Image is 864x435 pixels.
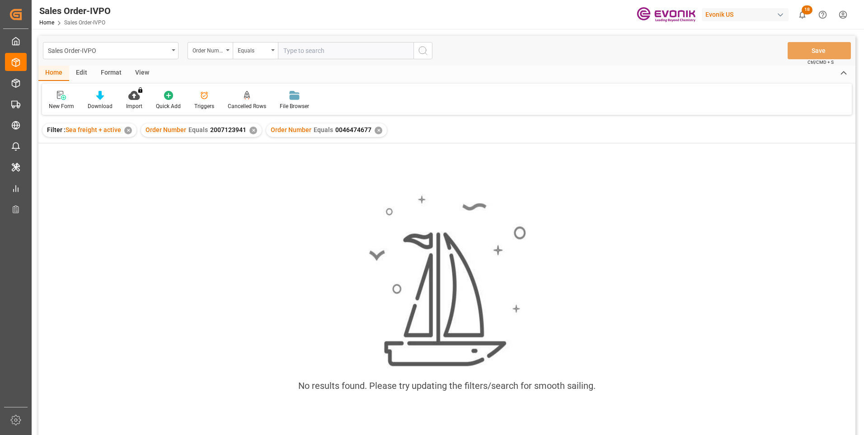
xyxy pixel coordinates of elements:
[413,42,432,59] button: search button
[193,44,223,55] div: Order Number
[94,66,128,81] div: Format
[88,102,113,110] div: Download
[124,127,132,134] div: ✕
[702,8,789,21] div: Evonik US
[375,127,382,134] div: ✕
[188,42,233,59] button: open menu
[808,59,834,66] span: Ctrl/CMD + S
[278,42,413,59] input: Type to search
[271,126,311,133] span: Order Number
[298,379,596,392] div: No results found. Please try updating the filters/search for smooth sailing.
[280,102,309,110] div: File Browser
[812,5,833,25] button: Help Center
[194,102,214,110] div: Triggers
[69,66,94,81] div: Edit
[66,126,121,133] span: Sea freight + active
[228,102,266,110] div: Cancelled Rows
[368,194,526,368] img: smooth_sailing.jpeg
[238,44,268,55] div: Equals
[146,126,186,133] span: Order Number
[47,126,66,133] span: Filter :
[38,66,69,81] div: Home
[249,127,257,134] div: ✕
[39,19,54,26] a: Home
[314,126,333,133] span: Equals
[128,66,156,81] div: View
[335,126,371,133] span: 0046474677
[156,102,181,110] div: Quick Add
[792,5,812,25] button: show 18 new notifications
[39,4,111,18] div: Sales Order-IVPO
[702,6,792,23] button: Evonik US
[210,126,246,133] span: 2007123941
[43,42,178,59] button: open menu
[48,44,169,56] div: Sales Order-IVPO
[233,42,278,59] button: open menu
[788,42,851,59] button: Save
[802,5,812,14] span: 18
[188,126,208,133] span: Equals
[637,7,695,23] img: Evonik-brand-mark-Deep-Purple-RGB.jpeg_1700498283.jpeg
[49,102,74,110] div: New Form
